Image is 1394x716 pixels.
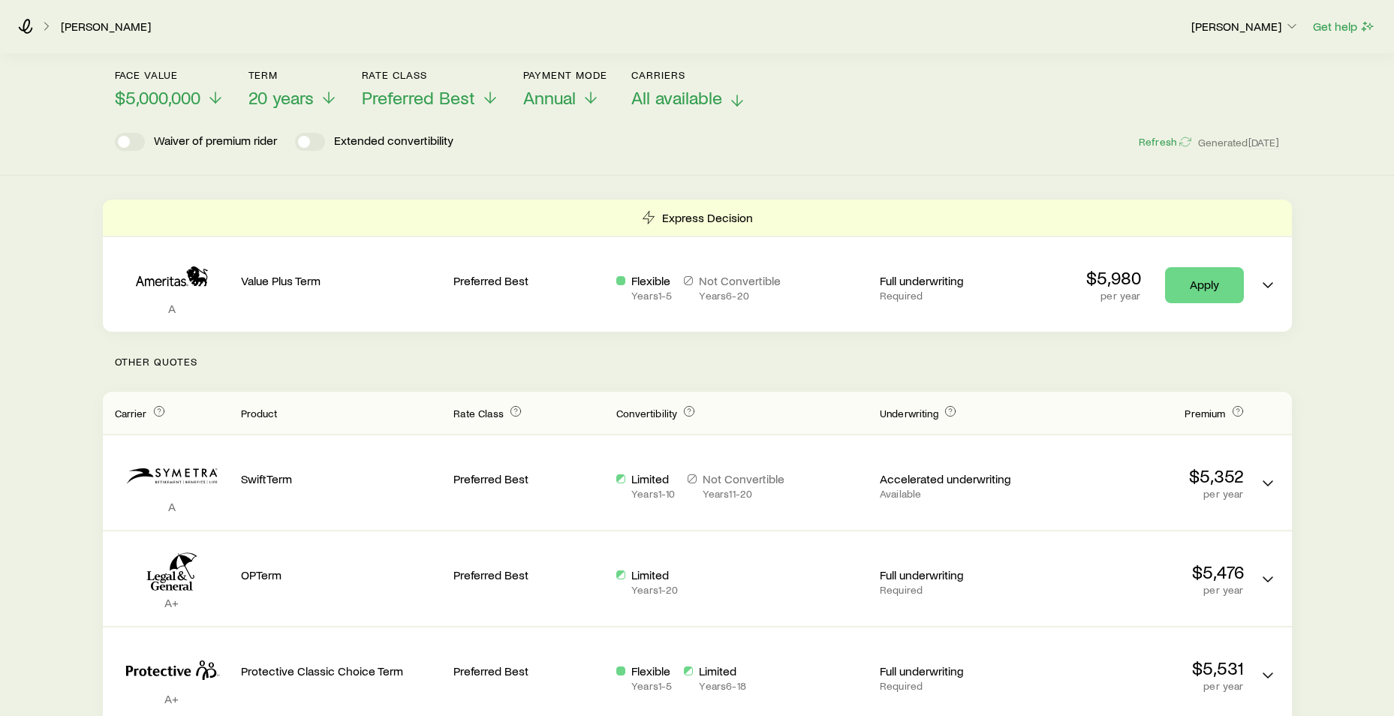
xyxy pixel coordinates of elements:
[662,210,753,225] p: Express Decision
[115,691,229,706] p: A+
[154,133,277,151] p: Waiver of premium rider
[453,407,504,420] span: Rate Class
[1043,561,1244,582] p: $5,476
[631,290,672,302] p: Years 1 - 5
[1043,488,1244,500] p: per year
[631,567,678,582] p: Limited
[1086,267,1141,288] p: $5,980
[880,471,1031,486] p: Accelerated underwriting
[880,273,1031,288] p: Full underwriting
[631,273,672,288] p: Flexible
[699,680,745,692] p: Years 6 - 18
[631,87,722,108] span: All available
[1165,267,1244,303] a: Apply
[699,663,745,678] p: Limited
[115,69,224,81] p: Face value
[241,407,278,420] span: Product
[880,407,938,420] span: Underwriting
[248,69,338,81] p: Term
[453,663,604,678] p: Preferred Best
[880,290,1031,302] p: Required
[60,20,152,34] a: [PERSON_NAME]
[1086,290,1141,302] p: per year
[523,69,608,81] p: Payment Mode
[631,471,675,486] p: Limited
[103,200,1292,332] div: Term quotes
[115,407,147,420] span: Carrier
[362,69,499,109] button: Rate ClassPreferred Best
[631,69,746,81] p: Carriers
[334,133,453,151] p: Extended convertibility
[453,567,604,582] p: Preferred Best
[241,663,442,678] p: Protective Classic Choice Term
[1043,680,1244,692] p: per year
[115,301,229,316] p: A
[241,567,442,582] p: OPTerm
[631,663,672,678] p: Flexible
[880,567,1031,582] p: Full underwriting
[115,499,229,514] p: A
[1043,465,1244,486] p: $5,352
[631,680,672,692] p: Years 1 - 5
[880,584,1031,596] p: Required
[248,87,314,108] span: 20 years
[453,273,604,288] p: Preferred Best
[362,87,475,108] span: Preferred Best
[241,273,442,288] p: Value Plus Term
[241,471,442,486] p: SwiftTerm
[248,69,338,109] button: Term20 years
[631,584,678,596] p: Years 1 - 20
[1191,18,1300,36] button: [PERSON_NAME]
[631,69,746,109] button: CarriersAll available
[115,69,224,109] button: Face value$5,000,000
[703,471,784,486] p: Not Convertible
[699,273,781,288] p: Not Convertible
[453,471,604,486] p: Preferred Best
[631,488,675,500] p: Years 1 - 10
[703,488,784,500] p: Years 11 - 20
[103,332,1292,392] p: Other Quotes
[523,69,608,109] button: Payment ModeAnnual
[880,663,1031,678] p: Full underwriting
[115,595,229,610] p: A+
[1248,136,1280,149] span: [DATE]
[880,680,1031,692] p: Required
[699,290,781,302] p: Years 6 - 20
[523,87,576,108] span: Annual
[1138,135,1192,149] button: Refresh
[115,87,200,108] span: $5,000,000
[1312,18,1376,35] button: Get help
[1043,657,1244,678] p: $5,531
[362,69,499,81] p: Rate Class
[1185,407,1225,420] span: Premium
[1191,19,1299,34] p: [PERSON_NAME]
[1043,584,1244,596] p: per year
[616,407,677,420] span: Convertibility
[1198,136,1279,149] span: Generated
[880,488,1031,500] p: Available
